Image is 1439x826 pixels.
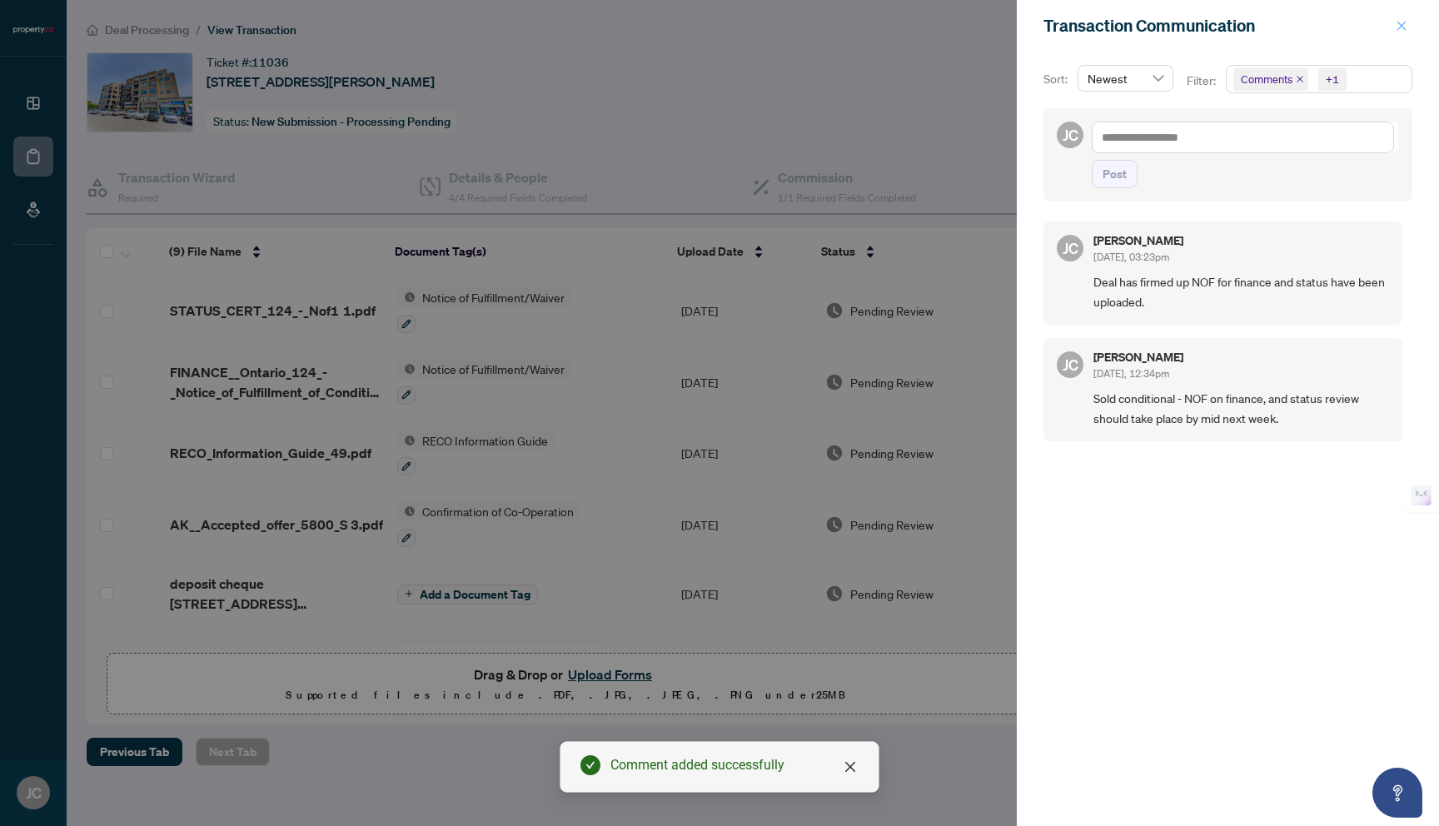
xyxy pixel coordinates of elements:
[841,758,859,776] a: Close
[1043,70,1071,88] p: Sort:
[1063,123,1078,147] span: JC
[1233,67,1308,91] span: Comments
[1093,251,1169,263] span: [DATE], 03:23pm
[580,755,600,775] span: check-circle
[1326,71,1339,87] div: +1
[1092,160,1138,188] button: Post
[1093,351,1183,363] h5: [PERSON_NAME]
[610,755,859,775] div: Comment added successfully
[1063,353,1078,376] span: JC
[1093,389,1389,428] span: Sold conditional - NOF on finance, and status review should take place by mid next week.
[1372,768,1422,818] button: Open asap
[1296,75,1304,83] span: close
[1093,367,1169,380] span: [DATE], 12:34pm
[1187,72,1218,90] p: Filter:
[1063,236,1078,260] span: JC
[1093,235,1183,246] h5: [PERSON_NAME]
[1093,272,1389,311] span: Deal has firmed up NOF for finance and status have been uploaded.
[844,760,857,774] span: close
[1241,71,1292,87] span: Comments
[1088,66,1163,91] span: Newest
[1043,13,1391,38] div: Transaction Communication
[1396,20,1407,32] span: close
